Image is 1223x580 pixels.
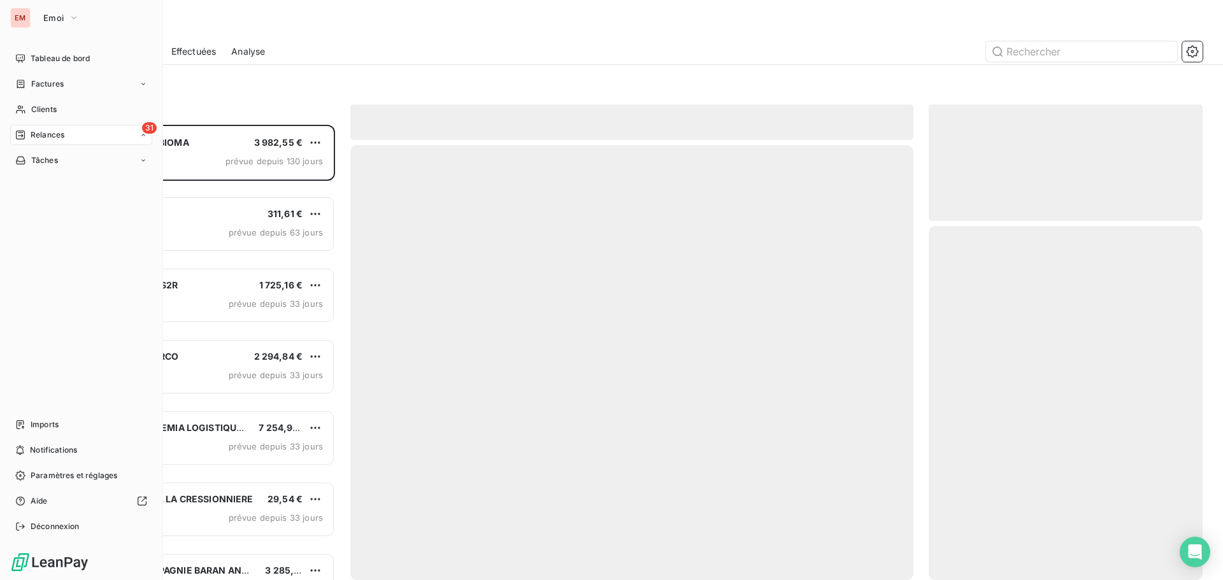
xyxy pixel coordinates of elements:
[268,208,303,219] span: 311,61 €
[90,565,299,576] span: 411BARAN COMPAGNIE BARAN AND CO INVEST
[31,470,117,481] span: Paramètres et réglages
[10,99,152,120] a: Clients
[225,156,323,166] span: prévue depuis 130 jours
[61,125,335,580] div: grid
[259,279,303,290] span: 1 725,16 €
[43,13,64,23] span: Emoi
[31,155,58,166] span: Tâches
[90,493,254,504] span: 411AFU005 AFUL LA CRESSIONNIERE
[231,45,265,58] span: Analyse
[10,48,152,69] a: Tableau de bord
[30,444,77,456] span: Notifications
[229,513,323,523] span: prévue depuis 33 jours
[1180,537,1210,567] div: Open Intercom Messenger
[31,129,64,141] span: Relances
[986,41,1177,62] input: Rechercher
[90,422,264,433] span: 411VIN005 VINDEMIA LOGISTIQUE / VL1
[31,495,48,507] span: Aide
[10,465,152,486] a: Paramètres et réglages
[229,227,323,237] span: prévue depuis 63 jours
[259,422,307,433] span: 7 254,96 €
[10,125,152,145] a: 31Relances
[31,104,57,115] span: Clients
[229,441,323,451] span: prévue depuis 33 jours
[10,150,152,171] a: Tâches
[31,78,64,90] span: Factures
[268,493,303,504] span: 29,54 €
[31,521,80,532] span: Déconnexion
[265,565,313,576] span: 3 285,77 €
[254,351,303,362] span: 2 294,84 €
[229,370,323,380] span: prévue depuis 33 jours
[31,419,59,430] span: Imports
[10,552,89,572] img: Logo LeanPay
[31,53,90,64] span: Tableau de bord
[10,8,31,28] div: EM
[171,45,217,58] span: Effectuées
[10,491,152,511] a: Aide
[229,299,323,309] span: prévue depuis 33 jours
[254,137,303,148] span: 3 982,55 €
[10,414,152,435] a: Imports
[10,74,152,94] a: Factures
[142,122,157,134] span: 31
